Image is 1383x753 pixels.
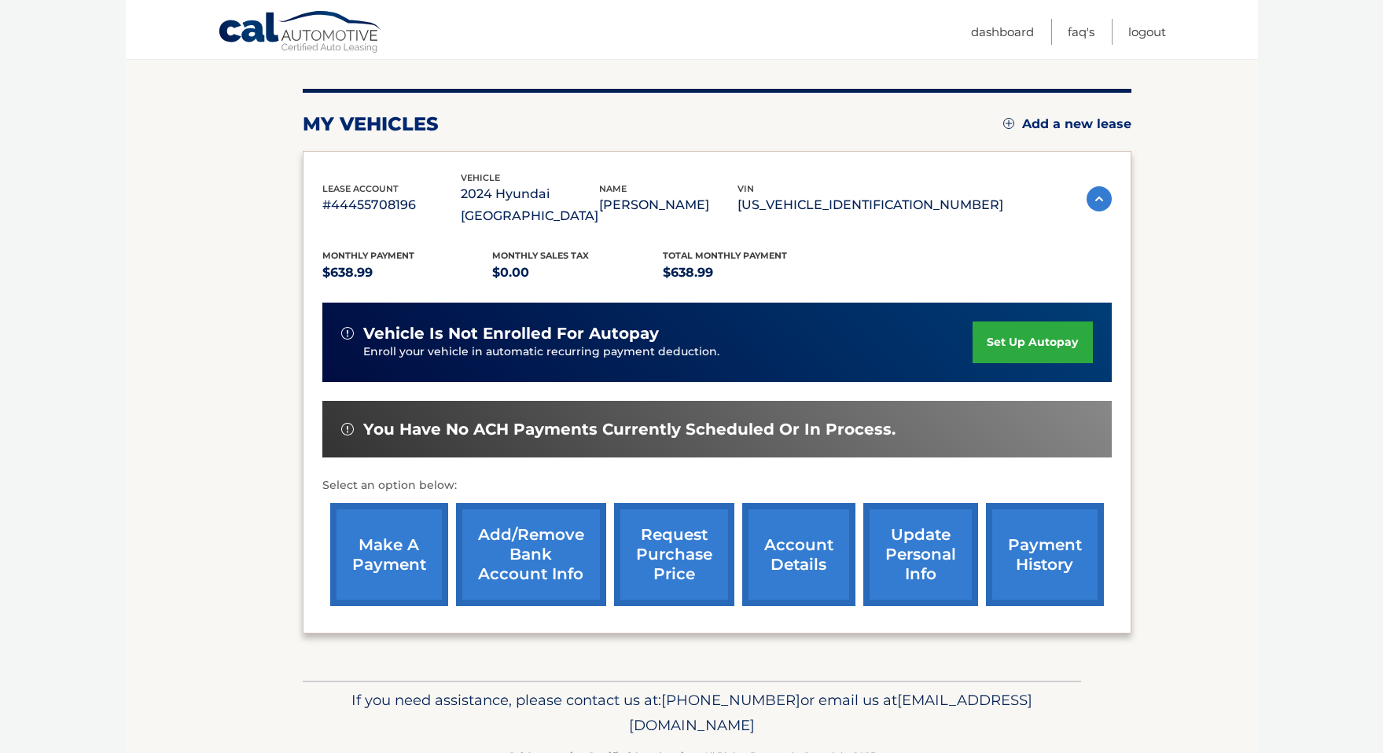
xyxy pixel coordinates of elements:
span: vin [737,183,754,194]
a: Cal Automotive [218,10,383,56]
span: Monthly sales Tax [492,250,589,261]
p: 2024 Hyundai [GEOGRAPHIC_DATA] [461,183,599,227]
img: alert-white.svg [341,327,354,340]
span: Total Monthly Payment [663,250,787,261]
span: [EMAIL_ADDRESS][DOMAIN_NAME] [629,691,1032,734]
a: Dashboard [971,19,1034,45]
a: payment history [986,503,1104,606]
a: update personal info [863,503,978,606]
p: $638.99 [322,262,493,284]
p: [US_VEHICLE_IDENTIFICATION_NUMBER] [737,194,1003,216]
p: Enroll your vehicle in automatic recurring payment deduction. [363,343,973,361]
img: accordion-active.svg [1087,186,1112,211]
a: Logout [1128,19,1166,45]
span: vehicle is not enrolled for autopay [363,324,659,343]
span: Monthly Payment [322,250,414,261]
p: #44455708196 [322,194,461,216]
a: FAQ's [1068,19,1094,45]
p: [PERSON_NAME] [599,194,737,216]
a: set up autopay [973,321,1092,363]
a: request purchase price [614,503,734,606]
img: add.svg [1003,118,1014,129]
span: [PHONE_NUMBER] [661,691,800,709]
a: account details [742,503,855,606]
span: You have no ACH payments currently scheduled or in process. [363,420,896,439]
span: lease account [322,183,399,194]
h2: my vehicles [303,112,439,136]
p: If you need assistance, please contact us at: or email us at [313,688,1071,738]
img: alert-white.svg [341,423,354,435]
span: name [599,183,627,194]
a: Add/Remove bank account info [456,503,606,606]
a: Add a new lease [1003,116,1131,132]
p: $638.99 [663,262,833,284]
a: make a payment [330,503,448,606]
p: Select an option below: [322,476,1112,495]
p: $0.00 [492,262,663,284]
span: vehicle [461,172,500,183]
